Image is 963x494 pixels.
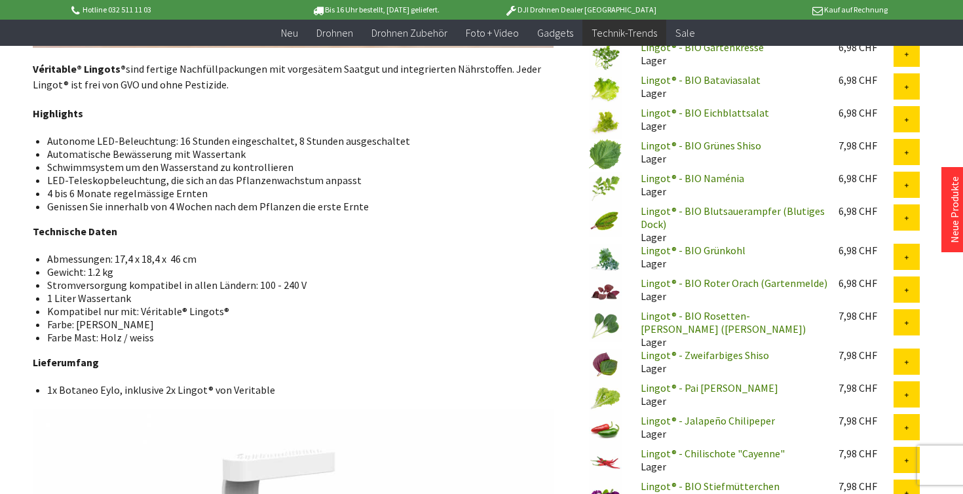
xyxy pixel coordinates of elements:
[47,252,543,265] li: Abmessungen: 17,4 x 18,4 x 46 cm
[630,73,828,100] div: Lager
[592,26,657,39] span: Technik-Trends
[589,244,622,276] img: Lingot® - BIO Grünkohl
[589,106,622,139] img: Lingot® - BIO Eichblattsalat
[641,172,744,185] a: Lingot® - BIO Naménia
[537,26,573,39] span: Gadgets
[630,381,828,408] div: Lager
[839,139,894,152] div: 7,98 CHF
[47,187,543,200] li: 4 bis 6 Monate regelmässige Ernten
[47,292,543,305] li: 1 Liter Wassertank
[839,172,894,185] div: 6,98 CHF
[630,244,828,270] div: Lager
[582,20,666,47] a: Technik-Trends
[47,318,543,331] li: Farbe: [PERSON_NAME]
[839,204,894,218] div: 6,98 CHF
[630,139,828,165] div: Lager
[33,61,554,92] p: sind fertige Nachfüllpackungen mit vorgesätem Saatgut und integrierten Nährstoffen. Jeder Lingot®...
[47,331,543,344] li: Farbe Mast: Holz / weiss
[589,73,622,106] img: Lingot® - BIO Bataviasalat
[371,26,447,39] span: Drohnen Zubehör
[281,26,298,39] span: Neu
[589,447,622,480] img: Lingot® - Chilischote
[839,41,894,54] div: 6,98 CHF
[630,172,828,198] div: Lager
[307,20,362,47] a: Drohnen
[47,161,543,174] li: Schwimmsystem um den Wasserstand zu kontrollieren
[47,134,543,147] li: Autonome LED-Beleuchtung: 16 Stunden eingeschaltet, 8 Stunden ausgeschaltet
[630,41,828,67] div: Lager
[589,381,622,414] img: Lingot® - Pai Tsai Blattsenf
[641,309,806,335] a: Lingot® - BIO Rosetten-[PERSON_NAME] ([PERSON_NAME])
[839,414,894,427] div: 7,98 CHF
[589,41,622,73] img: Lingot® - BIO Gartenkresse
[839,381,894,394] div: 7,98 CHF
[630,204,828,244] div: Lager
[478,2,683,18] p: DJI Drohnen Dealer [GEOGRAPHIC_DATA]
[457,20,528,47] a: Foto + Video
[589,349,622,381] img: Lingot® - Zweifarbiges Shiso
[641,276,827,290] a: Lingot® - BIO Roter Orach (Gartenmelde)
[466,26,519,39] span: Foto + Video
[839,480,894,493] div: 7,98 CHF
[641,381,778,394] a: Lingot® - Pai [PERSON_NAME]
[641,41,764,54] a: Lingot® - BIO Gartenkresse
[589,139,622,170] img: Lingot® - BIO Grünes Shiso
[47,265,543,278] li: Gewicht: 1.2 kg
[839,349,894,362] div: 7,98 CHF
[47,383,543,396] li: 1x Botaneo Eylo, inklusive 2x Lingot® von Veritable
[47,147,543,161] li: Automatische Bewässerung mit Wassertank
[272,20,307,47] a: Neu
[47,278,543,292] li: Stromversorgung kompatibel in allen Ländern: 100 - 240 V
[641,106,769,119] a: Lingot® - BIO Eichblattsalat
[630,276,828,303] div: Lager
[69,2,273,18] p: Hotline 032 511 11 03
[33,62,126,75] strong: Véritable® Lingots®
[641,414,775,427] a: Lingot® - Jalapeño Chilipeper
[33,356,99,369] strong: Lieferumfang
[273,2,478,18] p: Bis 16 Uhr bestellt, [DATE] geliefert.
[839,106,894,119] div: 6,98 CHF
[33,225,117,238] strong: Technische Daten
[839,73,894,86] div: 6,98 CHF
[630,349,828,375] div: Lager
[839,309,894,322] div: 7,98 CHF
[641,447,785,460] a: Lingot® - Chilischote "Cayenne"
[630,309,828,349] div: Lager
[641,349,769,362] a: Lingot® - Zweifarbiges Shiso
[839,447,894,460] div: 7,98 CHF
[316,26,353,39] span: Drohnen
[47,200,543,213] li: Genissen Sie innerhalb von 4 Wochen nach dem Pflanzen die erste Ernte
[589,414,622,447] img: Lingot® - Jalapeño Chilipeper
[33,107,83,120] strong: Highlights
[948,176,961,243] a: Neue Produkte
[675,26,695,39] span: Sale
[630,414,828,440] div: Lager
[589,309,622,342] img: Lingot® - BIO Rosetten-Pak-Choi (Tatsoi)
[839,276,894,290] div: 6,98 CHF
[839,244,894,257] div: 6,98 CHF
[589,204,622,237] img: Lingot® - BIO Blutsauerampfer (Blutiges Dock)
[362,20,457,47] a: Drohnen Zubehör
[641,73,761,86] a: Lingot® - BIO Bataviasalat
[641,204,825,231] a: Lingot® - BIO Blutsauerampfer (Blutiges Dock)
[528,20,582,47] a: Gadgets
[589,276,622,309] img: Lingot® - BIO Roter Orach (Gartenmelde)
[630,106,828,132] div: Lager
[47,174,543,187] li: LED-Teleskopbeleuchtung, die sich an das Pflanzenwachstum anpasst
[666,20,704,47] a: Sale
[47,305,543,318] li: Kompatibel nur mit: Véritable® Lingots®
[641,139,761,152] a: Lingot® - BIO Grünes Shiso
[589,172,622,204] img: Lingot® - BIO Naménia
[630,447,828,473] div: Lager
[683,2,887,18] p: Kauf auf Rechnung
[641,480,780,493] a: Lingot® - BIO Stiefmütterchen
[641,244,746,257] a: Lingot® - BIO Grünkohl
